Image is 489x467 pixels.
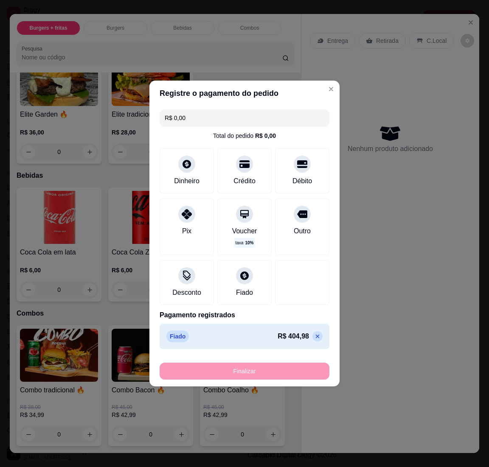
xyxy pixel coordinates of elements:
[236,240,254,246] p: taxa
[172,288,201,298] div: Desconto
[166,330,189,342] p: Fiado
[182,226,191,236] div: Pix
[324,82,338,96] button: Close
[292,176,312,186] div: Débito
[278,331,309,341] p: R$ 404,98
[174,176,200,186] div: Dinheiro
[149,81,340,106] header: Registre o pagamento do pedido
[236,288,253,298] div: Fiado
[255,131,276,140] div: R$ 0,00
[165,109,324,126] input: Ex.: hambúrguer de cordeiro
[233,176,256,186] div: Crédito
[213,131,276,140] div: Total do pedido
[245,240,253,246] span: 10 %
[160,310,329,320] p: Pagamento registrados
[294,226,311,236] div: Outro
[232,226,257,236] div: Voucher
